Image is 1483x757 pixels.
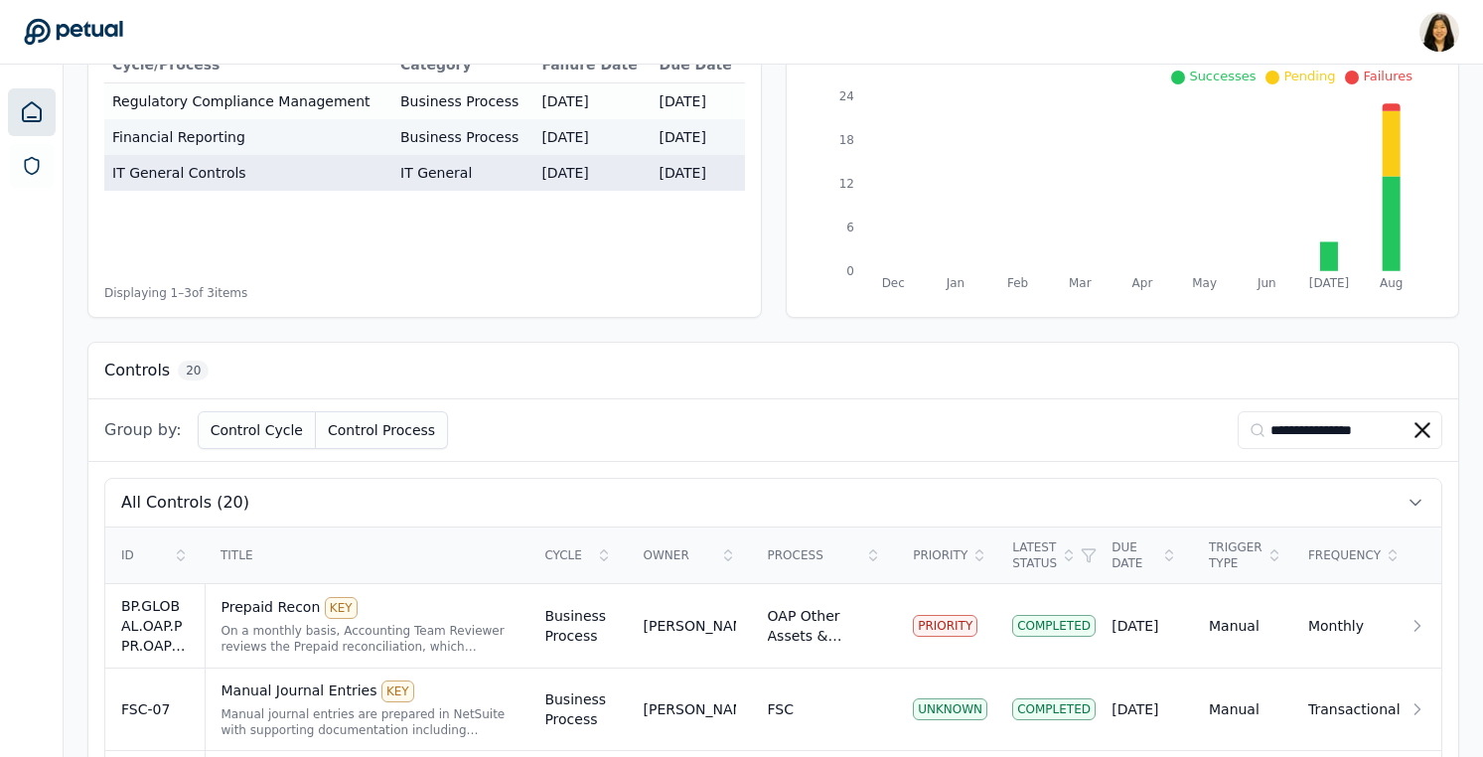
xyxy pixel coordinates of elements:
[24,18,123,46] a: Go to Dashboard
[1112,616,1177,636] div: [DATE]
[1292,669,1392,751] td: Transactional
[652,155,745,191] td: [DATE]
[644,547,736,563] div: Owner
[846,221,854,234] tspan: 6
[768,699,794,719] div: FSC
[121,491,249,515] span: All Controls (20)
[1292,584,1392,669] td: Monthly
[104,83,392,120] td: Regulatory Compliance Management
[121,596,189,656] div: BP.GLOBAL.OAP.PPR.OAP-91
[104,285,247,301] span: Displaying 1– 3 of 3 items
[544,547,611,563] div: Cycle
[533,119,651,155] td: [DATE]
[1283,69,1335,83] span: Pending
[644,699,736,719] div: [PERSON_NAME]
[392,47,533,83] th: Category
[1257,276,1276,290] tspan: Jun
[222,623,514,655] div: On a monthly basis, Accounting Team Reviewer reviews the Prepaid reconciliation, which includes a...
[104,119,392,155] td: Financial Reporting
[881,276,904,290] tspan: Dec
[533,47,651,83] th: Failure Date
[838,133,853,147] tspan: 18
[178,361,209,380] span: 20
[1112,539,1177,571] div: Due Date
[392,155,533,191] td: IT General
[121,547,189,563] div: ID
[528,584,627,669] td: Business Process
[1363,69,1412,83] span: Failures
[316,411,448,449] button: Control Process
[222,597,514,619] div: Prepaid Recon
[1380,276,1403,290] tspan: Aug
[392,83,533,120] td: Business Process
[104,418,182,442] span: Group by:
[652,119,745,155] td: [DATE]
[768,606,882,646] div: OAP Other Assets & Prepaids
[392,119,533,155] td: Business Process
[104,359,170,382] h3: Controls
[1193,584,1292,669] td: Manual
[913,615,977,637] div: PRIORITY
[1012,698,1096,720] div: Completed
[945,276,964,290] tspan: Jan
[1192,276,1217,290] tspan: May
[913,698,987,720] div: UNKNOWN
[1193,669,1292,751] td: Manual
[222,681,514,702] div: Manual Journal Entries
[533,83,651,120] td: [DATE]
[846,264,854,278] tspan: 0
[838,89,853,103] tspan: 24
[838,177,853,191] tspan: 12
[1308,547,1376,563] div: Frequency
[325,597,358,619] div: KEY
[644,616,736,636] div: [PERSON_NAME]
[1069,276,1092,290] tspan: Mar
[221,547,513,563] div: Title
[121,699,189,719] div: FSC-07
[381,681,414,702] div: KEY
[652,83,745,120] td: [DATE]
[105,479,1441,527] button: All Controls (20)
[104,155,392,191] td: IT General Controls
[533,155,651,191] td: [DATE]
[8,88,56,136] a: Dashboard
[1007,276,1028,290] tspan: Feb
[1419,12,1459,52] img: Renee Park
[198,411,316,449] button: Control Cycle
[1012,539,1080,571] div: Latest Status
[104,47,392,83] th: Cycle/Process
[528,669,627,751] td: Business Process
[1189,69,1256,83] span: Successes
[1209,539,1276,571] div: Trigger Type
[1012,615,1096,637] div: Completed
[1112,699,1177,719] div: [DATE]
[913,547,980,563] div: Priority
[1309,276,1350,290] tspan: [DATE]
[222,706,514,738] div: Manual journal entries are prepared in NetSuite with supporting documentation including transacti...
[10,144,54,188] a: SOC
[768,547,882,563] div: Process
[652,47,745,83] th: Due Date
[1131,276,1152,290] tspan: Apr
